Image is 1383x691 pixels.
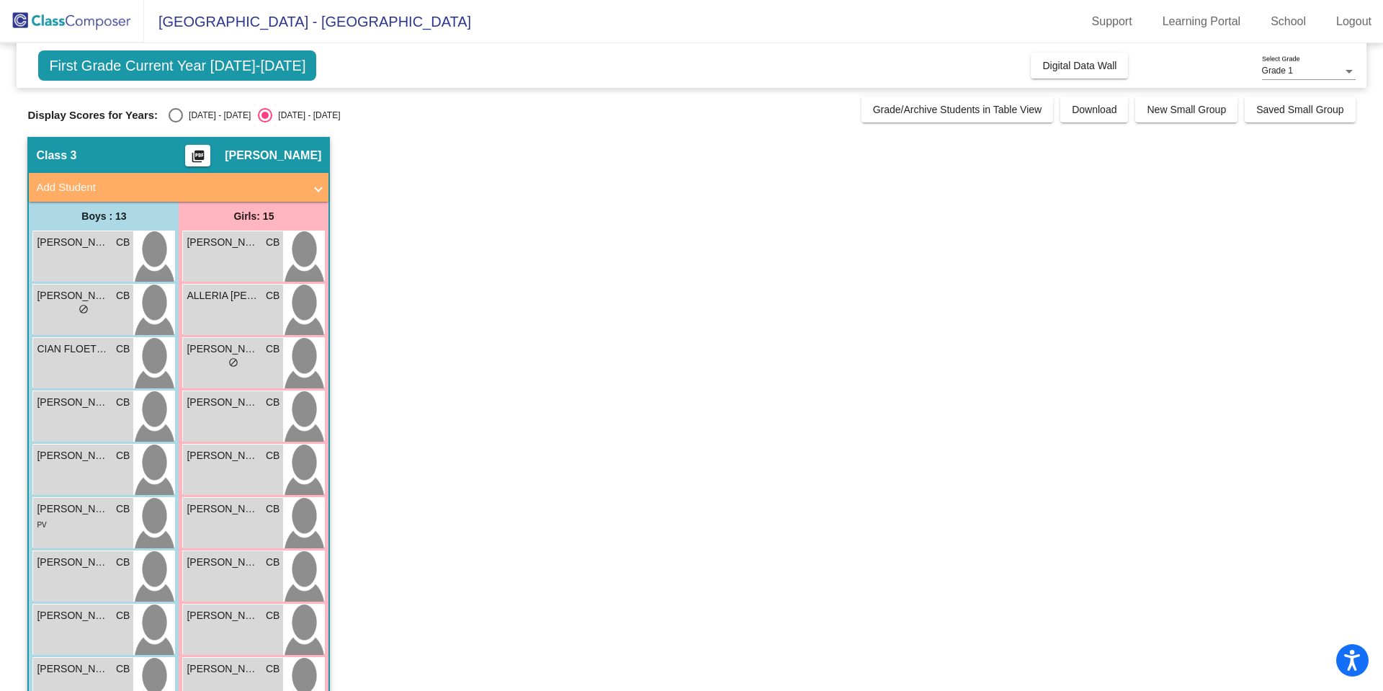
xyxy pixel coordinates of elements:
span: New Small Group [1147,104,1226,115]
span: [PERSON_NAME] [37,395,109,410]
span: [PERSON_NAME] [187,235,259,250]
span: CIAN FLOETING [37,342,109,357]
span: [PERSON_NAME] MEDAL [187,501,259,517]
span: CB [116,288,130,303]
span: [PERSON_NAME] [187,395,259,410]
span: [PERSON_NAME] [187,608,259,623]
span: CB [266,501,279,517]
span: Grade/Archive Students in Table View [873,104,1042,115]
span: First Grade Current Year [DATE]-[DATE] [38,50,316,81]
span: CB [266,235,279,250]
span: [PERSON_NAME] [37,288,109,303]
span: [PERSON_NAME] [37,235,109,250]
mat-expansion-panel-header: Add Student [29,173,328,202]
span: [PERSON_NAME] [187,555,259,570]
button: Print Students Details [185,145,210,166]
span: ALLERIA [PERSON_NAME] [187,288,259,303]
span: [PERSON_NAME] [37,501,109,517]
span: CB [116,395,130,410]
a: School [1259,10,1317,33]
button: New Small Group [1135,97,1237,122]
span: [PERSON_NAME] [187,342,259,357]
span: [PERSON_NAME] POLL [187,661,259,677]
span: CB [116,342,130,357]
span: CB [116,501,130,517]
a: Logout [1325,10,1383,33]
span: [PERSON_NAME] [37,448,109,463]
span: [PERSON_NAME] [37,661,109,677]
span: Class 3 [36,148,76,163]
button: Download [1060,97,1128,122]
span: [PERSON_NAME] [225,148,321,163]
span: CB [116,235,130,250]
span: CB [266,661,279,677]
div: [DATE] - [DATE] [183,109,251,122]
span: [PERSON_NAME] [37,608,109,623]
span: do_not_disturb_alt [79,304,89,314]
div: [DATE] - [DATE] [272,109,340,122]
span: [GEOGRAPHIC_DATA] - [GEOGRAPHIC_DATA] [144,10,471,33]
span: do_not_disturb_alt [228,357,238,367]
div: Girls: 15 [179,202,328,231]
span: CB [266,395,279,410]
span: CB [266,342,279,357]
span: CB [266,288,279,303]
span: Display Scores for Years: [27,109,158,122]
mat-radio-group: Select an option [169,108,340,122]
a: Learning Portal [1151,10,1253,33]
span: Grade 1 [1262,66,1293,76]
span: CB [116,555,130,570]
span: Download [1072,104,1116,115]
span: CB [116,448,130,463]
div: Boys : 13 [29,202,179,231]
span: CB [116,608,130,623]
mat-panel-title: Add Student [36,179,304,196]
span: CB [266,555,279,570]
a: Support [1080,10,1144,33]
button: Saved Small Group [1245,97,1355,122]
span: [PERSON_NAME] [37,555,109,570]
span: PV [37,521,46,529]
span: CB [266,448,279,463]
span: CB [266,608,279,623]
span: Digital Data Wall [1042,60,1116,71]
mat-icon: picture_as_pdf [189,149,207,169]
button: Digital Data Wall [1031,53,1128,79]
span: [PERSON_NAME] [187,448,259,463]
button: Grade/Archive Students in Table View [861,97,1054,122]
span: Saved Small Group [1256,104,1343,115]
span: CB [116,661,130,677]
